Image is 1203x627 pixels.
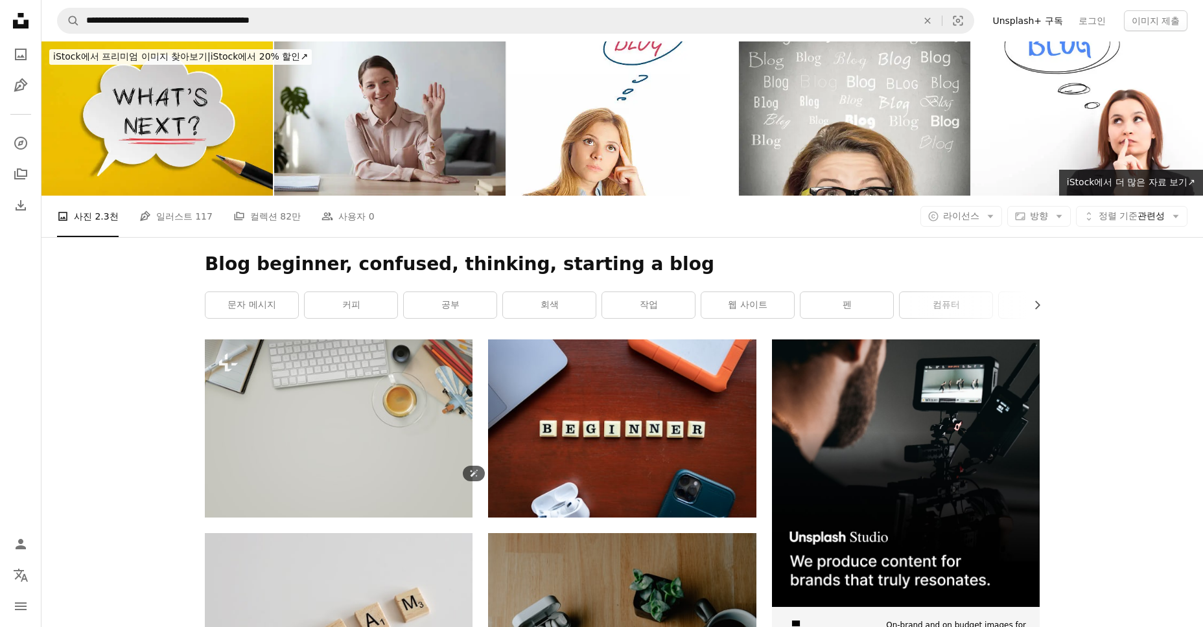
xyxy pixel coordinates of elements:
[507,41,738,196] img: 블로그 작성
[8,531,34,557] a: 로그인 / 가입
[404,292,496,318] a: 공부
[305,292,397,318] a: 커피
[205,422,473,434] a: 파스텔 사무실 책상 테이블 PC 컴퓨터, 커피 및 사무 가제트. 복사 공간, 플랫 레이 또는 영웅 헤더 개념이 있는 상위 뷰입니다.
[1059,170,1203,196] a: iStock에서 더 많은 자료 보기↗
[942,8,974,33] button: 시각적 검색
[920,206,1002,227] button: 라이선스
[8,562,34,588] button: 언어
[972,41,1203,196] img: 블로그
[602,292,695,318] a: 작업
[1007,206,1071,227] button: 방향
[913,8,942,33] button: 삭제
[1067,177,1195,187] span: iStock에서 더 많은 자료 보기 ↗
[8,192,34,218] a: 다운로드 내역
[1099,211,1138,221] span: 정렬 기준
[1030,211,1048,221] span: 방향
[8,593,34,619] button: 메뉴
[58,8,80,33] button: Unsplash 검색
[8,130,34,156] a: 탐색
[139,196,213,237] a: 일러스트 117
[701,292,794,318] a: 웹 사이트
[195,209,213,223] span: 117
[233,196,301,237] a: 컬렉션 82만
[205,253,1040,276] h1: Blog beginner, confused, thinking, starting a blog
[321,196,374,237] a: 사용자 0
[999,292,1092,318] a: 상징
[8,73,34,98] a: 일러스트
[488,339,756,518] img: 시작이라는 단어를 철자하는 나무 블록
[800,292,893,318] a: 펜
[41,41,273,196] img: 노란색 배경에 연필로 다음 개념, 음성 거품
[274,41,506,196] img: 젊은 웃는 여자 교사 녹화 비디오 웨비나 집에서 앉아. 행복한 여성 스트리밍
[53,51,308,62] span: iStock에서 20% 할인 ↗
[205,339,473,518] img: 파스텔 사무실 책상 테이블 PC 컴퓨터, 커피 및 사무 가제트. 복사 공간, 플랫 레이 또는 영웅 헤더 개념이 있는 상위 뷰입니다.
[943,211,979,221] span: 라이선스
[8,161,34,187] a: 컬렉션
[1071,10,1114,31] a: 로그인
[503,292,596,318] a: 회색
[369,209,375,223] span: 0
[8,41,34,67] a: 사진
[739,41,970,196] img: 사려깊은 표현과 생각을 찾고 그녀의 머리 위에 블로그 단어와 아름 다운 여자
[205,292,298,318] a: 문자 메시지
[1025,292,1040,318] button: 목록을 오른쪽으로 스크롤
[1124,10,1187,31] button: 이미지 제출
[488,422,756,434] a: 시작이라는 단어를 철자하는 나무 블록
[1099,210,1165,223] span: 관련성
[53,51,211,62] span: iStock에서 프리미엄 이미지 찾아보기 |
[772,339,1040,607] img: file-1715652217532-464736461acbimage
[900,292,992,318] a: 컴퓨터
[41,41,320,73] a: iStock에서 프리미엄 이미지 찾아보기|iStock에서 20% 할인↗
[985,10,1070,31] a: Unsplash+ 구독
[1076,206,1187,227] button: 정렬 기준관련성
[57,8,974,34] form: 사이트 전체에서 이미지 찾기
[280,209,301,223] span: 82만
